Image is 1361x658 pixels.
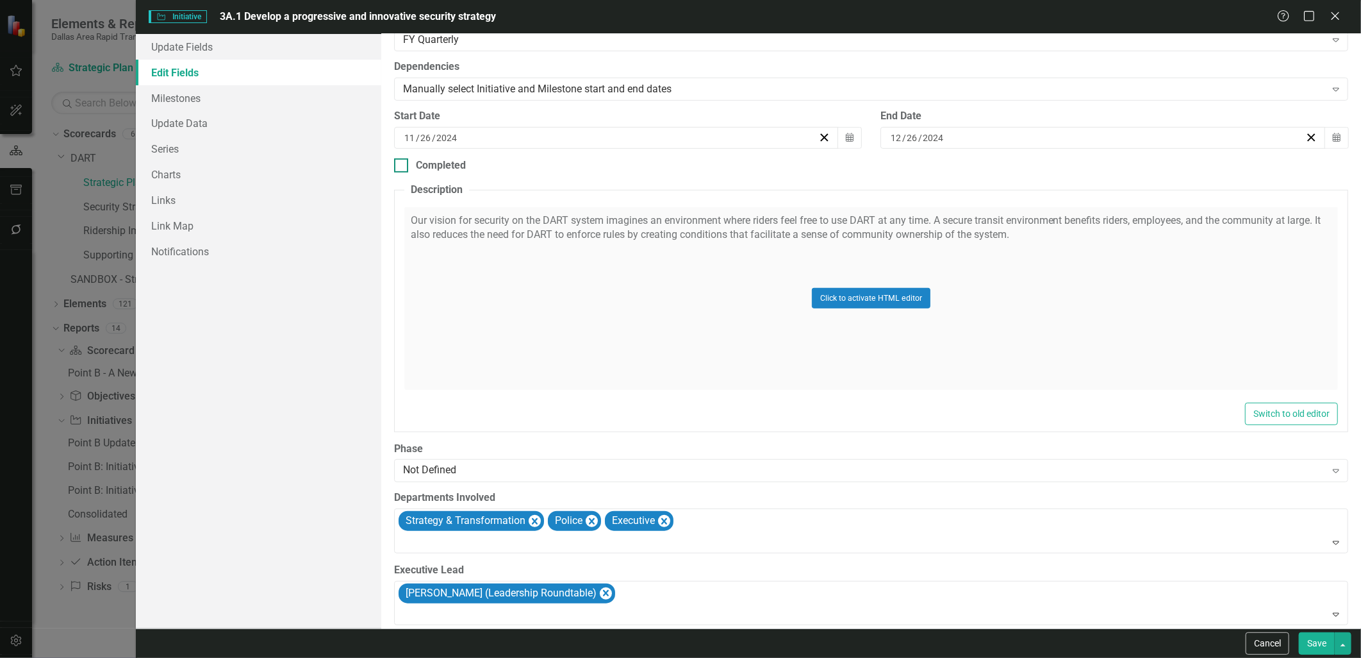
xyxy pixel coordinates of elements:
button: Switch to old editor [1245,403,1338,425]
div: Remove Charles Cato (Leadership Roundtable) [600,587,612,600]
span: Initiative [149,10,206,23]
span: / [918,132,922,144]
div: Executive [608,512,657,530]
div: Police [551,512,584,530]
span: / [902,132,906,144]
span: / [416,132,420,144]
div: FY Quarterly [403,33,1326,47]
span: / [432,132,436,144]
a: Series [136,136,381,162]
div: Remove Police [586,515,598,527]
span: 3A.1 Develop a progressive and innovative security strategy [220,10,496,22]
label: Phase [394,442,1348,457]
div: End Date [880,109,1348,124]
div: Remove Strategy & Transformation [529,515,541,527]
div: Strategy & Transformation [402,512,527,530]
a: Links [136,187,381,213]
a: Charts [136,162,381,187]
div: [PERSON_NAME] (Leadership Roundtable) [402,584,598,603]
div: Manually select Initiative and Milestone start and end dates [403,82,1326,97]
div: Start Date [394,109,862,124]
a: Update Fields [136,34,381,60]
div: Completed [416,158,466,173]
label: Dependencies [394,60,1348,74]
div: Not Defined [403,464,1326,478]
label: Departments Involved [394,491,1348,505]
button: Cancel [1246,632,1289,655]
legend: Description [404,183,469,198]
button: Save [1299,632,1335,655]
button: Click to activate HTML editor [812,288,930,308]
label: Executive Lead [394,563,1348,578]
a: Milestones [136,85,381,111]
div: Remove Executive [658,515,670,527]
a: Link Map [136,213,381,239]
a: Update Data [136,110,381,136]
a: Edit Fields [136,60,381,85]
a: Notifications [136,239,381,264]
